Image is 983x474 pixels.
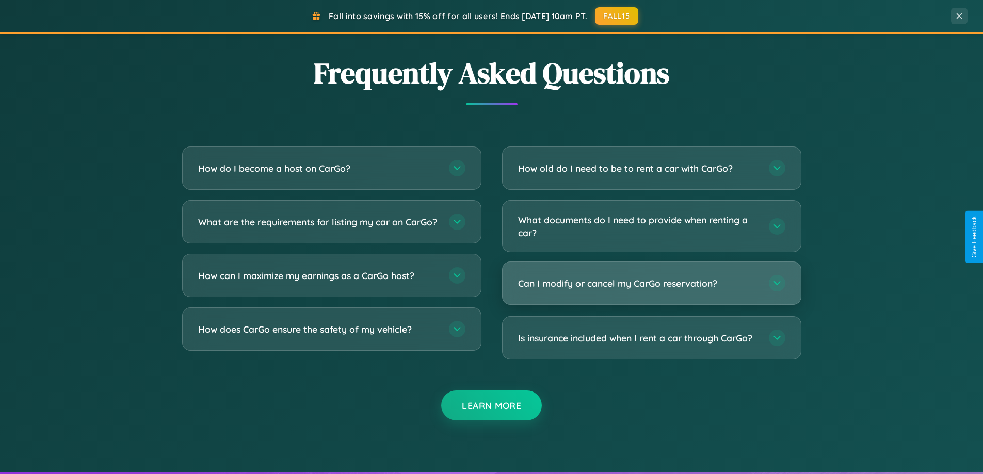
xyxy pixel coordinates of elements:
h2: Frequently Asked Questions [182,53,801,93]
h3: How can I maximize my earnings as a CarGo host? [198,269,439,282]
div: Give Feedback [971,216,978,258]
button: Learn More [441,390,542,420]
h3: What documents do I need to provide when renting a car? [518,214,759,239]
h3: Can I modify or cancel my CarGo reservation? [518,277,759,290]
button: FALL15 [595,7,638,25]
h3: How does CarGo ensure the safety of my vehicle? [198,323,439,336]
h3: How do I become a host on CarGo? [198,162,439,175]
h3: How old do I need to be to rent a car with CarGo? [518,162,759,175]
h3: What are the requirements for listing my car on CarGo? [198,216,439,228]
h3: Is insurance included when I rent a car through CarGo? [518,332,759,345]
span: Fall into savings with 15% off for all users! Ends [DATE] 10am PT. [329,11,587,21]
